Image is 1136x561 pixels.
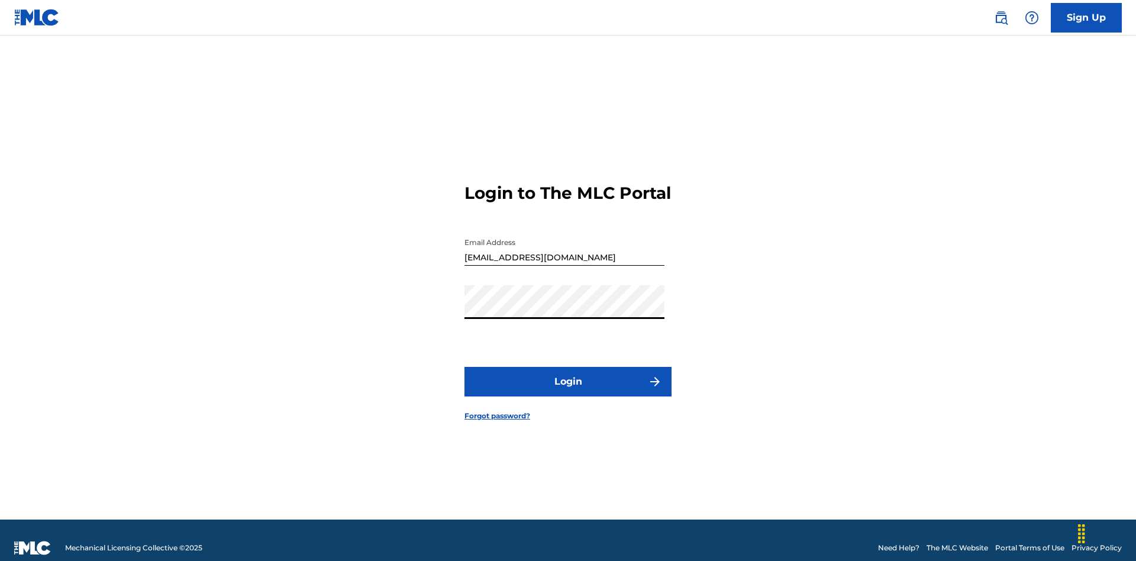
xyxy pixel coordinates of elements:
a: Need Help? [878,543,919,553]
img: search [994,11,1008,25]
a: The MLC Website [927,543,988,553]
a: Privacy Policy [1072,543,1122,553]
a: Public Search [989,6,1013,30]
span: Mechanical Licensing Collective © 2025 [65,543,202,553]
iframe: Chat Widget [1077,504,1136,561]
div: Drag [1072,516,1091,552]
a: Sign Up [1051,3,1122,33]
img: logo [14,541,51,555]
img: MLC Logo [14,9,60,26]
img: help [1025,11,1039,25]
img: f7272a7cc735f4ea7f67.svg [648,375,662,389]
button: Login [464,367,672,396]
div: Help [1020,6,1044,30]
a: Portal Terms of Use [995,543,1064,553]
a: Forgot password? [464,411,530,421]
h3: Login to The MLC Portal [464,183,671,204]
